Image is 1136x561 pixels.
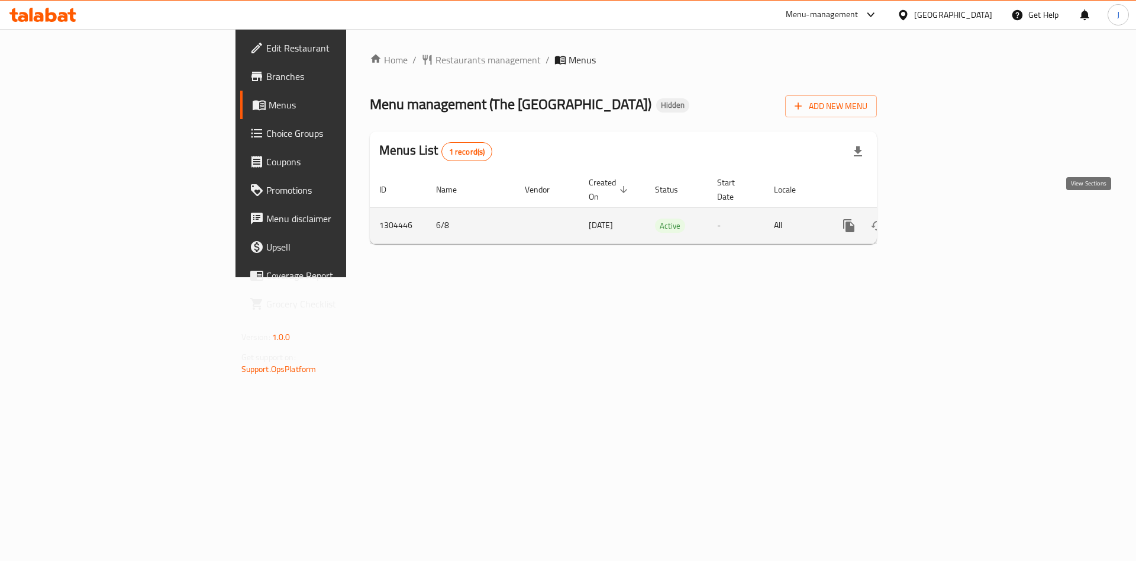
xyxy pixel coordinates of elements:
[835,211,863,240] button: more
[655,182,693,197] span: Status
[717,175,750,204] span: Start Date
[708,207,764,243] td: -
[589,217,613,233] span: [DATE]
[1117,8,1119,21] span: J
[435,53,541,67] span: Restaurants management
[655,219,685,233] span: Active
[442,146,492,158] span: 1 record(s)
[379,182,402,197] span: ID
[863,211,892,240] button: Change Status
[240,233,425,261] a: Upsell
[240,176,425,204] a: Promotions
[240,148,425,176] a: Coupons
[266,297,416,311] span: Grocery Checklist
[589,175,631,204] span: Created On
[266,211,416,226] span: Menu disclaimer
[370,53,877,67] nav: breadcrumb
[266,126,416,140] span: Choice Groups
[266,268,416,283] span: Coverage Report
[546,53,550,67] li: /
[240,204,425,233] a: Menu disclaimer
[774,182,811,197] span: Locale
[240,261,425,290] a: Coverage Report
[785,95,877,117] button: Add New Menu
[655,219,685,233] div: Active
[656,98,689,113] div: Hidden
[266,240,416,254] span: Upsell
[370,91,651,117] span: Menu management ( The [GEOGRAPHIC_DATA] )
[427,207,515,243] td: 6/8
[240,119,425,148] a: Choice Groups
[269,98,416,112] span: Menus
[241,350,296,365] span: Get support on:
[379,142,492,161] h2: Menus List
[370,172,958,244] table: enhanced table
[844,137,872,166] div: Export file
[569,53,596,67] span: Menus
[656,100,689,110] span: Hidden
[240,62,425,91] a: Branches
[795,99,867,114] span: Add New Menu
[272,329,291,345] span: 1.0.0
[240,290,425,318] a: Grocery Checklist
[241,361,317,377] a: Support.OpsPlatform
[266,155,416,169] span: Coupons
[241,329,270,345] span: Version:
[825,172,958,208] th: Actions
[786,8,859,22] div: Menu-management
[764,207,825,243] td: All
[266,183,416,197] span: Promotions
[421,53,541,67] a: Restaurants management
[436,182,472,197] span: Name
[914,8,992,21] div: [GEOGRAPHIC_DATA]
[525,182,565,197] span: Vendor
[240,34,425,62] a: Edit Restaurant
[266,41,416,55] span: Edit Restaurant
[266,69,416,84] span: Branches
[441,142,493,161] div: Total records count
[240,91,425,119] a: Menus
